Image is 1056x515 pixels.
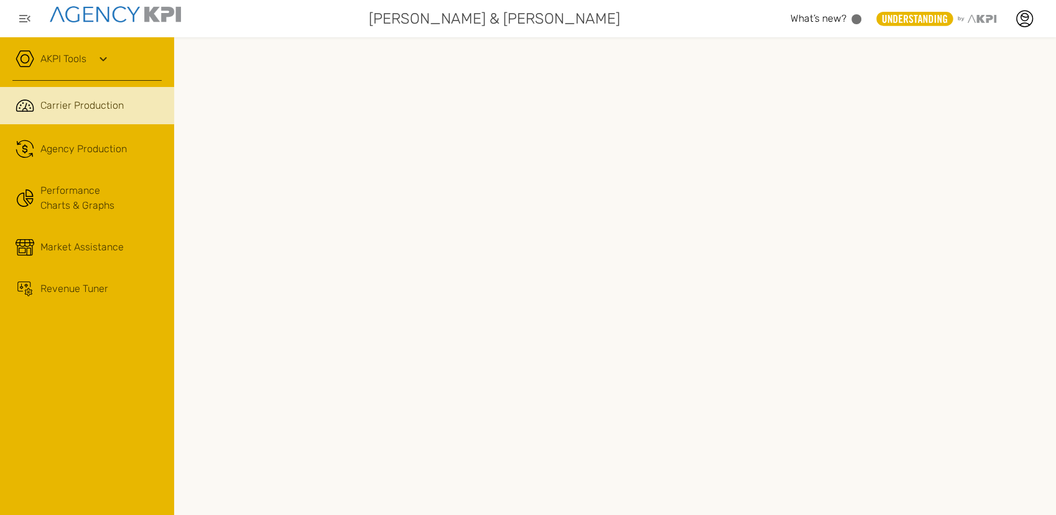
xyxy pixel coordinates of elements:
[369,7,620,30] span: [PERSON_NAME] & [PERSON_NAME]
[40,52,86,66] a: AKPI Tools
[40,240,124,255] span: Market Assistance
[790,12,846,24] span: What’s new?
[40,98,124,113] span: Carrier Production
[40,142,127,157] span: Agency Production
[40,281,108,296] span: Revenue Tuner
[50,6,181,22] img: agencykpi-logo-550x69-2d9e3fa8.png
